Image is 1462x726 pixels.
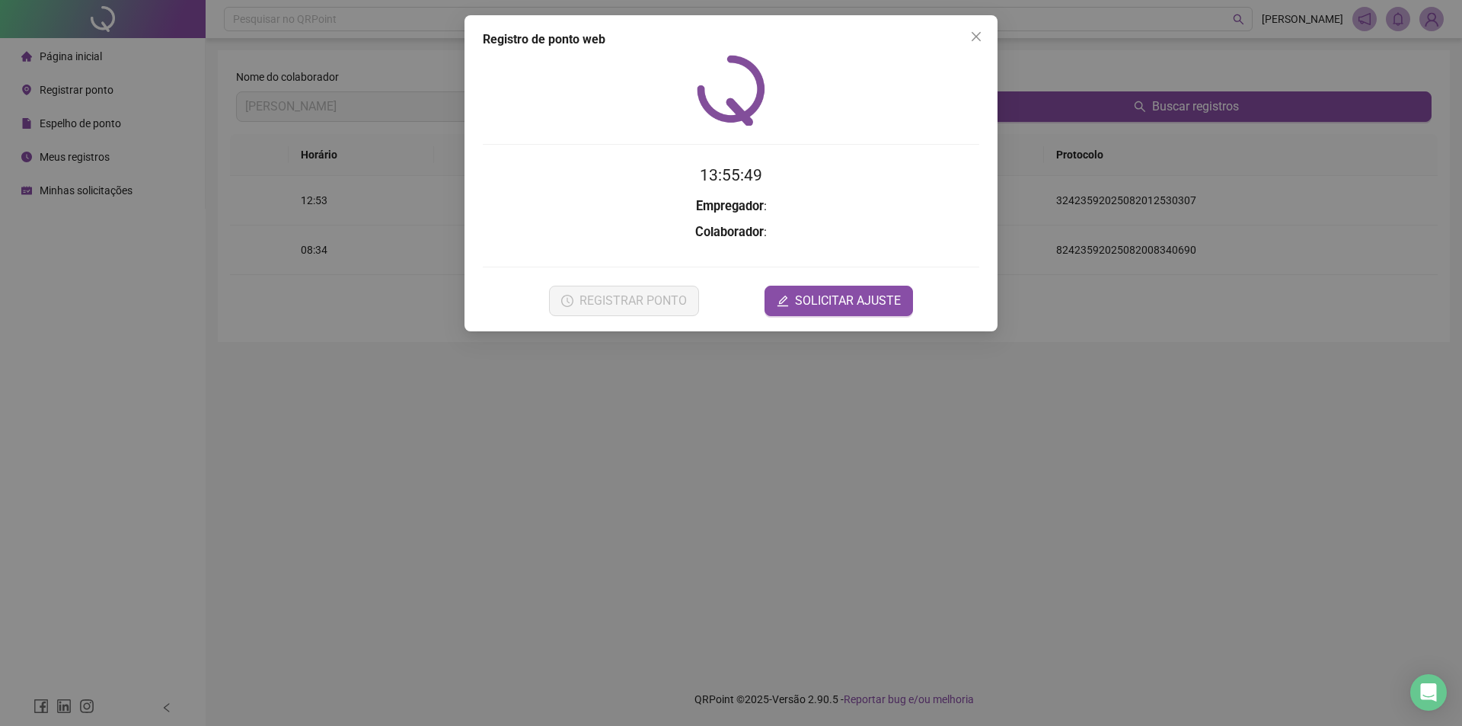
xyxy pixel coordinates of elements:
[700,166,762,184] time: 13:55:49
[970,30,982,43] span: close
[1410,674,1447,711] div: Open Intercom Messenger
[483,197,979,216] h3: :
[777,295,789,307] span: edit
[696,199,764,213] strong: Empregador
[549,286,699,316] button: REGISTRAR PONTO
[697,55,765,126] img: QRPoint
[695,225,764,239] strong: Colaborador
[964,24,988,49] button: Close
[483,30,979,49] div: Registro de ponto web
[483,222,979,242] h3: :
[795,292,901,310] span: SOLICITAR AJUSTE
[765,286,913,316] button: editSOLICITAR AJUSTE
